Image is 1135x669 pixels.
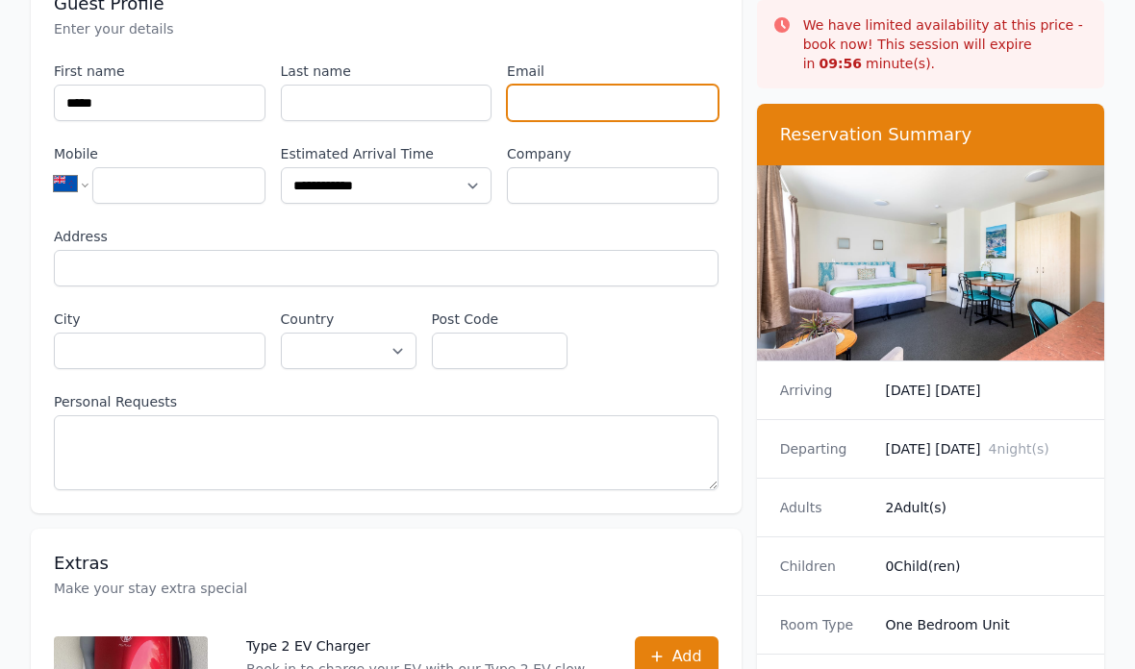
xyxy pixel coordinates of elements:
img: One Bedroom Unit [757,165,1104,360]
dd: One Bedroom Unit [885,615,1081,634]
dd: 0 Child(ren) [885,557,1081,576]
dd: [DATE] [DATE] [885,381,1081,400]
label: Post Code [432,310,567,329]
label: City [54,310,265,329]
label: Company [507,144,719,163]
label: Personal Requests [54,392,719,411]
span: Add [672,645,702,668]
label: Email [507,62,719,81]
h3: Extras [54,552,719,575]
span: 4 night(s) [989,441,1049,457]
p: Make your stay extra special [54,579,719,598]
h3: Reservation Summary [780,123,1081,146]
dt: Children [780,557,870,576]
label: Mobile [54,144,265,163]
p: Type 2 EV Charger [246,636,596,656]
label: First name [54,62,265,81]
label: Country [281,310,416,329]
strong: 09 : 56 [819,56,862,71]
label: Estimated Arrival Time [281,144,492,163]
dt: Room Type [780,615,870,634]
p: Enter your details [54,19,719,38]
label: Last name [281,62,492,81]
dd: [DATE] [DATE] [885,439,1081,458]
dt: Departing [780,439,870,458]
dt: Adults [780,498,870,517]
p: We have limited availability at this price - book now! This session will expire in minute(s). [803,15,1089,73]
label: Address [54,227,719,246]
dt: Arriving [780,381,870,400]
dd: 2 Adult(s) [885,498,1081,517]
